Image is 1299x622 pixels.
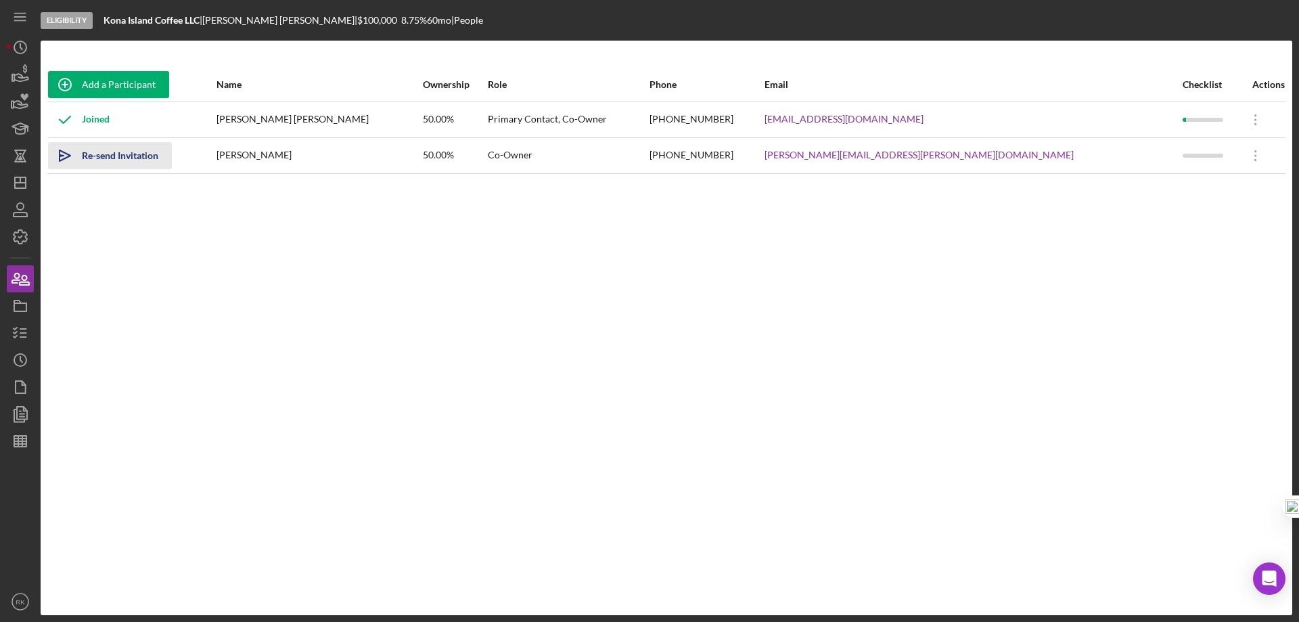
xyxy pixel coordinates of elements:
button: Re-send Invitation [48,142,172,169]
span: $100,000 [357,14,397,26]
div: Co-Owner [488,139,649,173]
div: Email [765,79,1181,90]
div: [PERSON_NAME] [PERSON_NAME] [216,103,421,137]
div: [PERSON_NAME] [PERSON_NAME] | [202,15,357,26]
div: 8.75 % [401,15,427,26]
div: Role [488,79,649,90]
div: Checklist [1183,79,1237,90]
text: RK [16,598,25,606]
div: Joined [48,103,110,137]
div: 60 mo [427,15,451,26]
a: [EMAIL_ADDRESS][DOMAIN_NAME] [765,114,924,125]
div: Re-send Invitation [82,142,158,169]
div: 50.00% [423,139,486,173]
div: Open Intercom Messenger [1253,562,1285,595]
a: [PERSON_NAME][EMAIL_ADDRESS][PERSON_NAME][DOMAIN_NAME] [765,150,1074,160]
div: Phone [649,79,763,90]
div: [PHONE_NUMBER] [649,103,763,137]
div: Name [216,79,421,90]
b: Kona Island Coffee LLC [104,14,200,26]
div: [PERSON_NAME] [216,139,421,173]
div: | People [451,15,483,26]
div: Actions [1239,79,1285,90]
button: RK [7,588,34,615]
div: | [104,15,202,26]
div: Eligibility [41,12,93,29]
div: Add a Participant [82,71,156,98]
div: Ownership [423,79,486,90]
div: Primary Contact, Co-Owner [488,103,649,137]
button: Add a Participant [48,71,169,98]
div: [PHONE_NUMBER] [649,139,763,173]
div: 50.00% [423,103,486,137]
